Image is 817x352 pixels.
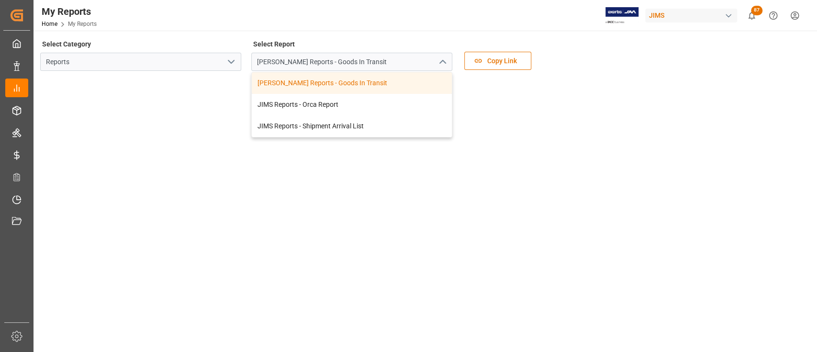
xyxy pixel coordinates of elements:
[252,94,452,115] div: JIMS Reports - Orca Report
[435,55,449,69] button: close menu
[224,55,238,69] button: open menu
[40,37,92,51] label: Select Category
[464,52,531,70] button: Copy Link
[40,53,241,71] input: Type to search/select
[42,4,97,19] div: My Reports
[482,56,522,66] span: Copy Link
[762,5,784,26] button: Help Center
[251,53,452,71] input: Type to search/select
[42,21,57,27] a: Home
[252,115,452,137] div: JIMS Reports - Shipment Arrival List
[751,6,762,15] span: 87
[741,5,762,26] button: show 87 new notifications
[645,6,741,24] button: JIMS
[251,37,296,51] label: Select Report
[645,9,737,23] div: JIMS
[605,7,638,24] img: Exertis%20JAM%20-%20Email%20Logo.jpg_1722504956.jpg
[252,72,452,94] div: [PERSON_NAME] Reports - Goods In Transit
